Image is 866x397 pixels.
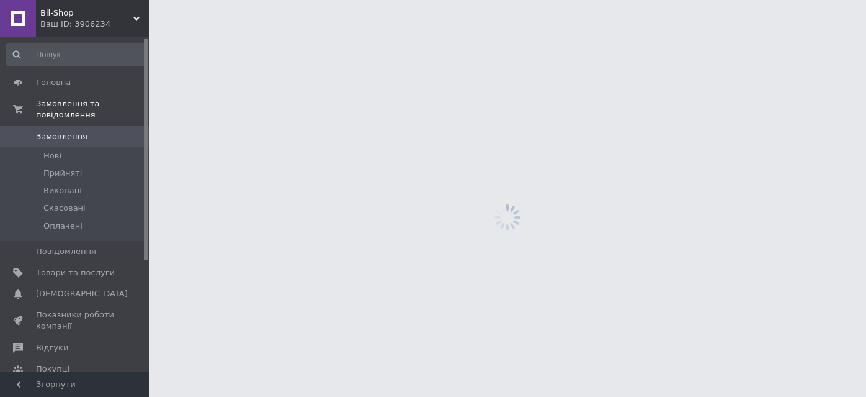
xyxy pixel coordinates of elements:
span: Замовлення [36,131,87,142]
span: Виконані [43,185,82,196]
span: Покупці [36,363,69,375]
span: Головна [36,77,71,88]
span: Bil-Shop [40,7,133,19]
img: spinner_grey-bg-hcd09dd2d8f1a785e3413b09b97f8118e7.gif [491,201,524,234]
span: Товари та послуги [36,267,115,278]
span: [DEMOGRAPHIC_DATA] [36,288,128,299]
span: Скасовані [43,203,86,214]
span: Нові [43,150,61,162]
span: Замовлення та повідомлення [36,98,149,121]
span: Прийняті [43,168,82,179]
div: Ваш ID: 3906234 [40,19,149,30]
span: Повідомлення [36,246,96,257]
input: Пошук [6,43,146,66]
span: Відгуки [36,342,68,354]
span: Оплачені [43,221,83,232]
span: Показники роботи компанії [36,309,115,332]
